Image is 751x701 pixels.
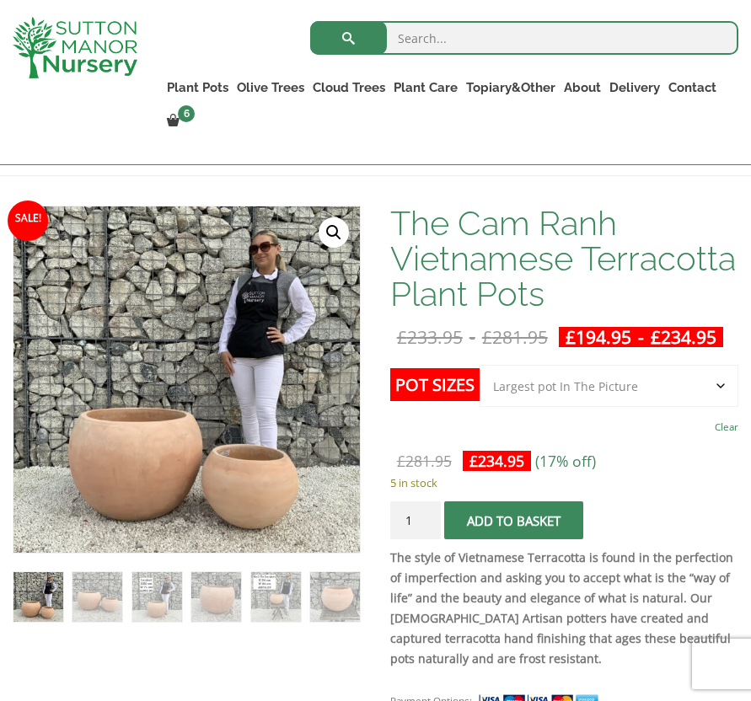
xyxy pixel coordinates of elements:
img: The Cam Ranh Vietnamese Terracotta Plant Pots - Image 5 [251,572,301,622]
h1: The Cam Ranh Vietnamese Terracotta Plant Pots [390,206,738,312]
span: 6 [178,105,195,122]
bdi: 233.95 [397,325,463,349]
img: logo [13,17,137,78]
img: The Cam Ranh Vietnamese Terracotta Plant Pots - Image 3 [132,572,182,622]
img: The Cam Ranh Vietnamese Terracotta Plant Pots - Image 2 [72,572,122,622]
a: Delivery [605,76,664,99]
span: £ [397,325,407,349]
span: £ [651,325,661,349]
input: Search... [310,21,738,55]
img: The Cam Ranh Vietnamese Terracotta Plant Pots [13,572,63,622]
del: - [390,327,555,347]
img: The Cam Ranh Vietnamese Terracotta Plant Pots - Image 4 [191,572,241,622]
bdi: 234.95 [469,451,524,471]
p: 5 in stock [390,473,738,493]
a: View full-screen image gallery [319,217,349,248]
a: 6 [163,110,200,133]
strong: The style of Vietnamese Terracotta is found in the perfection of imperfection and asking you to a... [390,549,733,666]
a: Plant Care [389,76,462,99]
span: Sale! [8,201,48,241]
span: £ [469,451,478,471]
ins: - [559,327,723,347]
bdi: 281.95 [397,451,452,471]
button: Add to basket [444,501,583,539]
a: Clear options [715,415,738,439]
a: Olive Trees [233,76,308,99]
span: £ [482,325,492,349]
bdi: 281.95 [482,325,548,349]
a: Cloud Trees [308,76,389,99]
bdi: 234.95 [651,325,716,349]
span: £ [566,325,576,349]
a: About [560,76,605,99]
bdi: 194.95 [566,325,631,349]
a: Topiary&Other [462,76,560,99]
span: (17% off) [535,451,596,471]
a: Plant Pots [163,76,233,99]
img: The Cam Ranh Vietnamese Terracotta Plant Pots - Image 6 [310,572,360,622]
span: £ [397,451,405,471]
input: Product quantity [390,501,441,539]
label: Pot Sizes [390,368,480,401]
a: Contact [664,76,721,99]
